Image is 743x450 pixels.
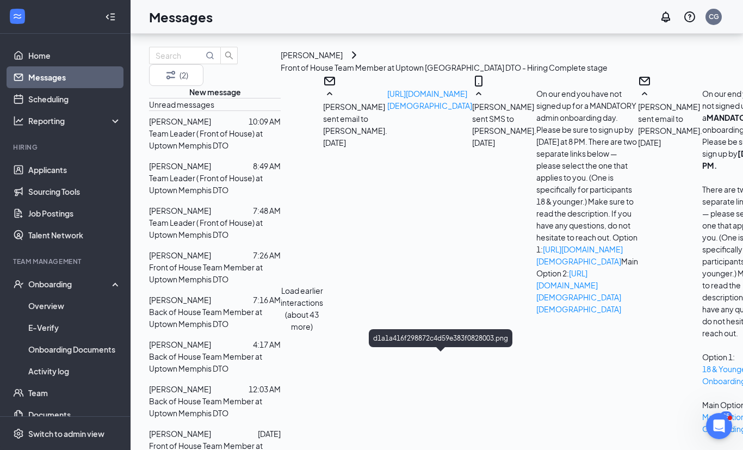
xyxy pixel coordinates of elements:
[709,12,719,21] div: CG
[249,115,281,127] p: 10:09 AM
[28,66,121,88] a: Messages
[149,250,211,260] span: [PERSON_NAME]
[149,100,214,109] span: Unread messages
[28,317,121,338] a: E-Verify
[149,161,211,171] span: [PERSON_NAME]
[638,88,651,101] svg: SmallChevronUp
[149,340,211,349] span: [PERSON_NAME]
[28,159,121,181] a: Applicants
[156,50,203,61] input: Search
[149,116,211,126] span: [PERSON_NAME]
[149,172,281,196] p: Team Leader ( Front of House) at Uptown Memphis DTO
[28,202,121,224] a: Job Postings
[149,206,211,215] span: [PERSON_NAME]
[13,428,24,439] svg: Settings
[281,285,323,332] button: Load earlier interactions (about 43 more)
[28,45,121,66] a: Home
[105,11,116,22] svg: Collapse
[253,249,281,261] p: 7:26 AM
[149,429,211,439] span: [PERSON_NAME]
[220,47,238,64] button: search
[638,102,702,135] span: [PERSON_NAME] sent email to [PERSON_NAME].
[149,127,281,151] p: Team Leader ( Front of House) at Uptown Memphis DTO
[149,217,281,241] p: Team Leader ( Front of House) at Uptown Memphis DTO
[249,383,281,395] p: 12:03 AM
[281,49,343,61] div: [PERSON_NAME]
[28,404,121,426] a: Documents
[28,338,121,360] a: Onboarding Documents
[348,48,361,61] svg: ChevronRight
[253,294,281,306] p: 7:16 AM
[387,89,472,110] a: [URL][DOMAIN_NAME][DEMOGRAPHIC_DATA]
[472,102,536,135] span: [PERSON_NAME] sent SMS to [PERSON_NAME].
[472,88,485,101] svg: SmallChevronUp
[221,51,237,60] span: search
[472,137,495,149] span: [DATE]
[472,75,485,88] svg: MobileSms
[13,143,119,152] div: Hiring
[28,181,121,202] a: Sourcing Tools
[149,306,281,330] p: Back of House Team Member at Uptown Memphis DTO
[28,428,104,439] div: Switch to admin view
[28,88,121,110] a: Scheduling
[638,75,651,88] svg: Email
[28,279,112,289] div: Onboarding
[536,89,638,314] span: On our end you have not signed up for a MANDATORY admin onboarding day. Please be sure to sign up...
[28,295,121,317] a: Overview
[149,8,213,26] h1: Messages
[28,360,121,382] a: Activity log
[149,395,281,419] p: Back of House Team Member at Uptown Memphis DTO
[323,88,336,101] svg: SmallChevronUp
[706,413,732,439] iframe: Intercom live chat
[149,295,211,305] span: [PERSON_NAME]
[189,86,241,98] button: New message
[13,257,119,266] div: Team Management
[323,102,387,135] span: [PERSON_NAME] sent email to [PERSON_NAME].
[13,279,24,289] svg: UserCheck
[28,382,121,404] a: Team
[164,69,177,82] svg: Filter
[253,160,281,172] p: 8:49 AM
[253,205,281,217] p: 7:48 AM
[149,64,203,86] button: Filter (2)
[683,10,696,23] svg: QuestionInfo
[28,224,121,246] a: Talent Network
[149,261,281,285] p: Front of House Team Member at Uptown Memphis DTO
[323,137,346,149] span: [DATE]
[13,115,24,126] svg: Analysis
[369,329,512,347] div: d1a1a416f298872c4d59e383f0828003.png
[149,350,281,374] p: Back of House Team Member at Uptown Memphis DTO
[206,51,214,60] svg: MagnifyingGlass
[12,11,23,22] svg: WorkstreamLogo
[28,115,122,126] div: Reporting
[720,411,732,421] div: 85
[659,10,672,23] svg: Notifications
[536,268,621,314] a: [URL][DOMAIN_NAME][DEMOGRAPHIC_DATA][DEMOGRAPHIC_DATA]
[149,384,211,394] span: [PERSON_NAME]
[638,137,661,149] span: [DATE]
[253,338,281,350] p: 4:17 AM
[323,75,336,88] svg: Email
[258,428,281,440] p: [DATE]
[536,244,623,266] a: [URL][DOMAIN_NAME][DEMOGRAPHIC_DATA]
[281,61,608,73] p: Front of House Team Member at Uptown [GEOGRAPHIC_DATA] DTO - Hiring Complete stage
